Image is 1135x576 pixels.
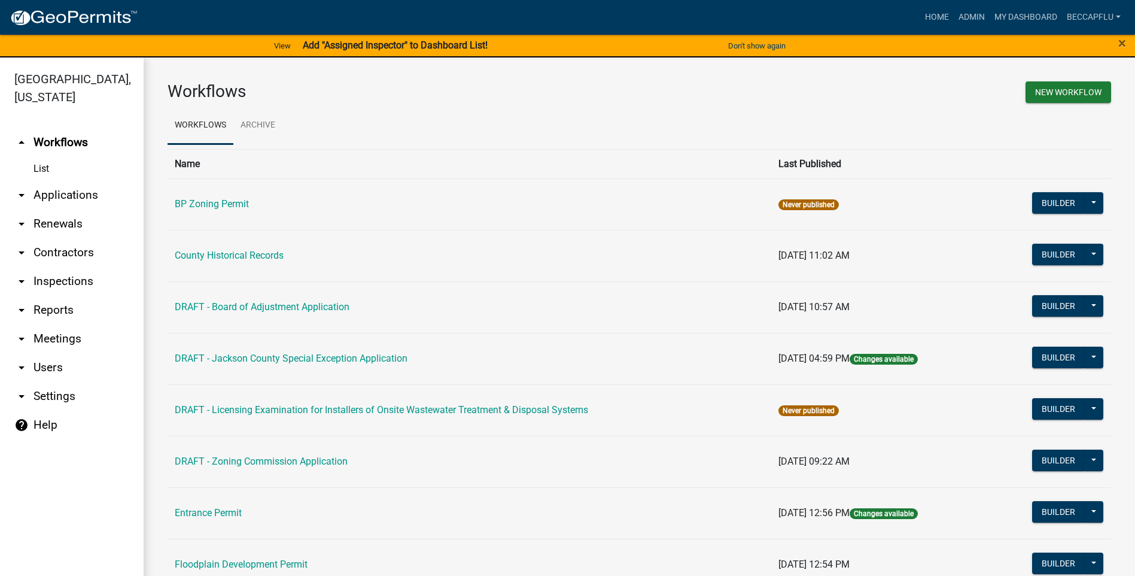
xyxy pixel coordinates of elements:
[175,456,348,467] a: DRAFT - Zoning Commission Application
[1032,450,1085,471] button: Builder
[778,559,850,570] span: [DATE] 12:54 PM
[778,507,850,519] span: [DATE] 12:56 PM
[14,389,29,404] i: arrow_drop_down
[778,301,850,313] span: [DATE] 10:57 AM
[1032,398,1085,420] button: Builder
[1032,347,1085,368] button: Builder
[14,332,29,346] i: arrow_drop_down
[175,250,284,261] a: County Historical Records
[723,36,790,56] button: Don't show again
[778,405,839,416] span: Never published
[778,353,850,364] span: [DATE] 04:59 PM
[1032,244,1085,265] button: Builder
[14,245,29,260] i: arrow_drop_down
[1026,81,1111,103] button: New Workflow
[1032,295,1085,317] button: Builder
[14,217,29,231] i: arrow_drop_down
[269,36,296,56] a: View
[954,6,990,29] a: Admin
[1032,192,1085,214] button: Builder
[14,135,29,150] i: arrow_drop_up
[303,40,488,51] strong: Add "Assigned Inspector" to Dashboard List!
[14,303,29,317] i: arrow_drop_down
[771,149,988,178] th: Last Published
[1032,553,1085,574] button: Builder
[175,301,349,313] a: DRAFT - Board of Adjustment Application
[175,507,242,519] a: Entrance Permit
[990,6,1062,29] a: My Dashboard
[175,353,407,364] a: DRAFT - Jackson County Special Exception Application
[850,354,918,365] span: Changes available
[233,107,282,145] a: Archive
[175,404,588,416] a: DRAFT - Licensing Examination for Installers of Onsite Wastewater Treatment & Disposal Systems
[1118,36,1126,50] button: Close
[1118,35,1126,51] span: ×
[920,6,954,29] a: Home
[850,508,918,519] span: Changes available
[175,559,308,570] a: Floodplain Development Permit
[14,360,29,375] i: arrow_drop_down
[14,418,29,432] i: help
[778,199,839,210] span: Never published
[175,198,249,210] a: BP Zoning Permit
[14,274,29,289] i: arrow_drop_down
[168,81,631,102] h3: Workflows
[14,188,29,202] i: arrow_drop_down
[778,250,850,261] span: [DATE] 11:02 AM
[168,149,771,178] th: Name
[778,456,850,467] span: [DATE] 09:22 AM
[1062,6,1125,29] a: BeccaPflu
[168,107,233,145] a: Workflows
[1032,501,1085,523] button: Builder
